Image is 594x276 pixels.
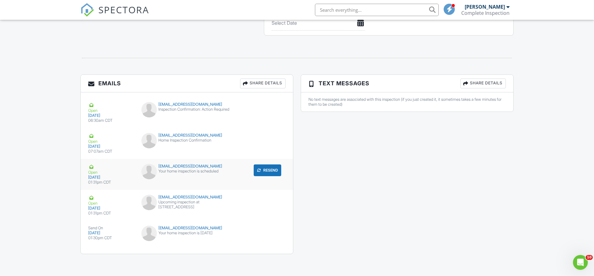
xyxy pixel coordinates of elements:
a: SPECTORA [80,8,149,21]
iframe: Intercom live chat [573,255,588,270]
div: Your home inspection is [DATE] [141,231,233,236]
div: Open [88,164,134,175]
div: Open [88,133,134,144]
div: [DATE] [88,231,134,236]
img: default-user-f0147aede5fd5fa78ca7ade42f37bd4542148d508eef1c3d3ea960f66861d68b.jpg [141,164,157,179]
span: SPECTORA [98,3,149,16]
div: Open [88,195,134,206]
div: Share Details [460,79,506,88]
div: 01:31pm CDT [88,211,134,216]
div: 01:30pm CDT [88,236,134,240]
div: 07:07am CDT [88,149,134,154]
div: Send On [88,226,134,231]
div: Inspection Confirmation: Action Required [141,107,233,112]
div: [DATE] [88,206,134,211]
input: Select Date [272,15,365,31]
a: Open [DATE] 01:31pm CDT [EMAIL_ADDRESS][DOMAIN_NAME] Your home inspection is scheduled Resend [81,159,293,190]
img: default-user-f0147aede5fd5fa78ca7ade42f37bd4542148d508eef1c3d3ea960f66861d68b.jpg [141,102,157,117]
img: default-user-f0147aede5fd5fa78ca7ade42f37bd4542148d508eef1c3d3ea960f66861d68b.jpg [141,133,157,148]
div: 01:31pm CDT [88,180,134,185]
div: [DATE] [88,144,134,149]
a: Open [DATE] 07:07am CDT [EMAIL_ADDRESS][DOMAIN_NAME] Home Inspection Confirmation [81,128,293,159]
div: [DATE] [88,175,134,180]
img: default-user-f0147aede5fd5fa78ca7ade42f37bd4542148d508eef1c3d3ea960f66861d68b.jpg [141,226,157,241]
div: Your home inspection is scheduled [141,169,233,174]
div: 06:30am CDT [88,118,134,123]
div: Upcoming inspection at [STREET_ADDRESS] [141,200,233,210]
div: Share Details [240,79,286,88]
div: Home Inspection Confirmation [141,138,233,143]
div: [EMAIL_ADDRESS][DOMAIN_NAME] [141,226,233,231]
div: No text messages are associated with this inspection (if you just created it, it sometimes takes ... [308,97,506,107]
div: [DATE] [88,113,134,118]
div: [EMAIL_ADDRESS][DOMAIN_NAME] [141,195,233,200]
img: The Best Home Inspection Software - Spectora [80,3,94,17]
div: [EMAIL_ADDRESS][DOMAIN_NAME] [141,133,233,138]
a: Open [DATE] 06:30am CDT [EMAIL_ADDRESS][DOMAIN_NAME] Inspection Confirmation: Action Required [81,97,293,128]
a: Open [DATE] 01:31pm CDT [EMAIL_ADDRESS][DOMAIN_NAME] Upcoming inspection at [STREET_ADDRESS] [81,190,293,221]
div: [PERSON_NAME] [465,4,505,10]
button: Resend [254,164,281,176]
span: 10 [586,255,593,260]
div: [EMAIL_ADDRESS][DOMAIN_NAME] [141,102,233,107]
input: Search everything... [315,4,439,16]
h3: Text Messages [301,75,513,92]
div: Complete Inspection [461,10,510,16]
h3: Emails [81,75,293,92]
div: Open [88,102,134,113]
div: [EMAIL_ADDRESS][DOMAIN_NAME] [141,164,233,169]
img: default-user-f0147aede5fd5fa78ca7ade42f37bd4542148d508eef1c3d3ea960f66861d68b.jpg [141,195,157,210]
